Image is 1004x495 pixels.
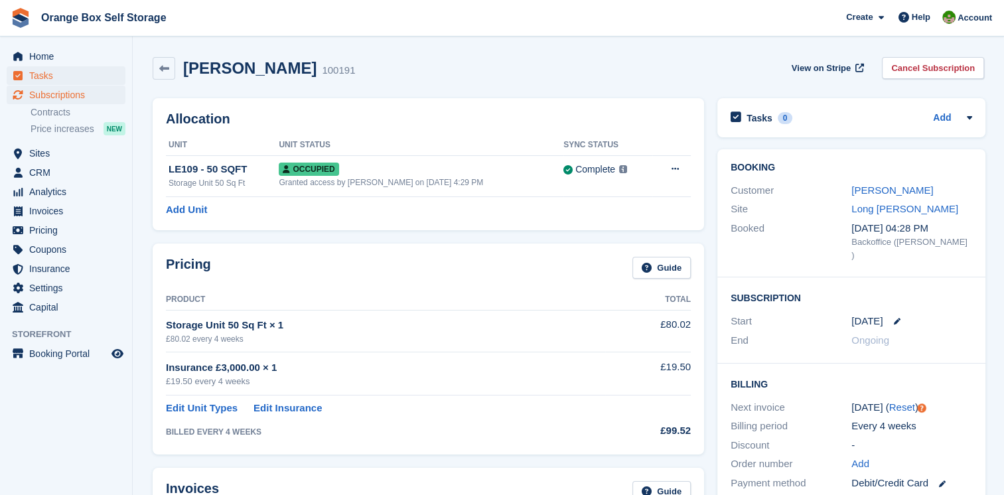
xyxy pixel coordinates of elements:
div: Debit/Credit Card [851,476,972,491]
div: Discount [731,438,851,453]
span: Settings [29,279,109,297]
a: menu [7,240,125,259]
h2: Allocation [166,111,691,127]
span: Occupied [279,163,338,176]
h2: Subscription [731,291,972,304]
th: Unit [166,135,279,156]
th: Product [166,289,605,311]
div: Storage Unit 50 Sq Ft × 1 [166,318,605,333]
a: menu [7,279,125,297]
a: Guide [632,257,691,279]
a: Add [851,457,869,472]
span: Coupons [29,240,109,259]
span: Insurance [29,259,109,278]
span: Tasks [29,66,109,85]
div: 0 [778,112,793,124]
a: Price increases NEW [31,121,125,136]
a: Edit Unit Types [166,401,238,416]
td: £80.02 [605,310,691,352]
div: £99.52 [605,423,691,439]
div: Every 4 weeks [851,419,972,434]
div: [DATE] ( ) [851,400,972,415]
a: Preview store [109,346,125,362]
a: [PERSON_NAME] [851,184,933,196]
div: BILLED EVERY 4 WEEKS [166,426,605,438]
div: Booked [731,221,851,262]
h2: [PERSON_NAME] [183,59,317,77]
div: Backoffice ([PERSON_NAME] ) [851,236,972,261]
a: Edit Insurance [253,401,322,416]
a: Orange Box Self Storage [36,7,172,29]
time: 2025-08-23 23:00:00 UTC [851,314,883,329]
h2: Billing [731,377,972,390]
a: menu [7,298,125,317]
span: Storefront [12,328,132,341]
div: £80.02 every 4 weeks [166,333,605,345]
th: Unit Status [279,135,563,156]
a: menu [7,144,125,163]
img: icon-info-grey-7440780725fd019a000dd9b08b2336e03edf1995a4989e88bcd33f0948082b44.svg [619,165,627,173]
span: Pricing [29,221,109,240]
div: End [731,333,851,348]
span: Analytics [29,182,109,201]
div: Customer [731,183,851,198]
div: 100191 [322,63,355,78]
a: menu [7,163,125,182]
span: Home [29,47,109,66]
div: Billing period [731,419,851,434]
a: Cancel Subscription [882,57,984,79]
div: £19.50 every 4 weeks [166,375,605,388]
span: Help [912,11,930,24]
a: menu [7,182,125,201]
span: Invoices [29,202,109,220]
a: menu [7,344,125,363]
span: Sites [29,144,109,163]
div: Complete [575,163,615,177]
div: Storage Unit 50 Sq Ft [169,177,279,189]
h2: Pricing [166,257,211,279]
div: NEW [104,122,125,135]
a: Reset [889,401,915,413]
th: Sync Status [563,135,652,156]
a: Long [PERSON_NAME] [851,203,958,214]
div: Order number [731,457,851,472]
a: menu [7,221,125,240]
div: [DATE] 04:28 PM [851,221,972,236]
span: CRM [29,163,109,182]
a: Add Unit [166,202,207,218]
span: Ongoing [851,334,889,346]
h2: Booking [731,163,972,173]
span: Booking Portal [29,344,109,363]
div: - [851,438,972,453]
a: View on Stripe [786,57,867,79]
div: Start [731,314,851,329]
a: menu [7,202,125,220]
a: Add [933,111,951,126]
div: Site [731,202,851,217]
img: Eric Smith [942,11,956,24]
td: £19.50 [605,352,691,395]
h2: Tasks [747,112,772,124]
div: Granted access by [PERSON_NAME] on [DATE] 4:29 PM [279,177,563,188]
a: menu [7,259,125,278]
span: View on Stripe [792,62,851,75]
span: Price increases [31,123,94,135]
img: stora-icon-8386f47178a22dfd0bd8f6a31ec36ba5ce8667c1dd55bd0f319d3a0aa187defe.svg [11,8,31,28]
span: Account [958,11,992,25]
div: Tooltip anchor [916,402,928,414]
a: Contracts [31,106,125,119]
a: menu [7,66,125,85]
a: menu [7,47,125,66]
div: Next invoice [731,400,851,415]
span: Create [846,11,873,24]
div: Payment method [731,476,851,491]
th: Total [605,289,691,311]
div: Insurance £3,000.00 × 1 [166,360,605,376]
span: Subscriptions [29,86,109,104]
div: LE109 - 50 SQFT [169,162,279,177]
span: Capital [29,298,109,317]
a: menu [7,86,125,104]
